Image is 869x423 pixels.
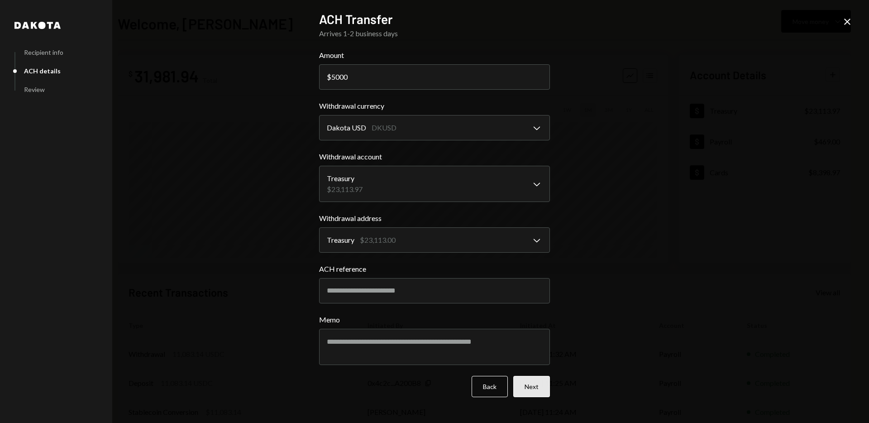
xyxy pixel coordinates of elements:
div: DKUSD [372,122,396,133]
button: Withdrawal account [319,166,550,202]
div: Arrives 1-2 business days [319,28,550,39]
button: Withdrawal currency [319,115,550,140]
div: Recipient info [24,48,63,56]
label: Withdrawal currency [319,101,550,111]
div: $ [327,72,331,81]
label: Memo [319,314,550,325]
button: Withdrawal address [319,227,550,253]
button: Back [472,376,508,397]
h2: ACH Transfer [319,10,550,28]
label: Amount [319,50,550,61]
button: Next [513,376,550,397]
input: 0.00 [319,64,550,90]
div: $23,113.00 [360,235,396,245]
label: ACH reference [319,264,550,274]
div: Review [24,86,45,93]
div: ACH details [24,67,61,75]
label: Withdrawal address [319,213,550,224]
label: Withdrawal account [319,151,550,162]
